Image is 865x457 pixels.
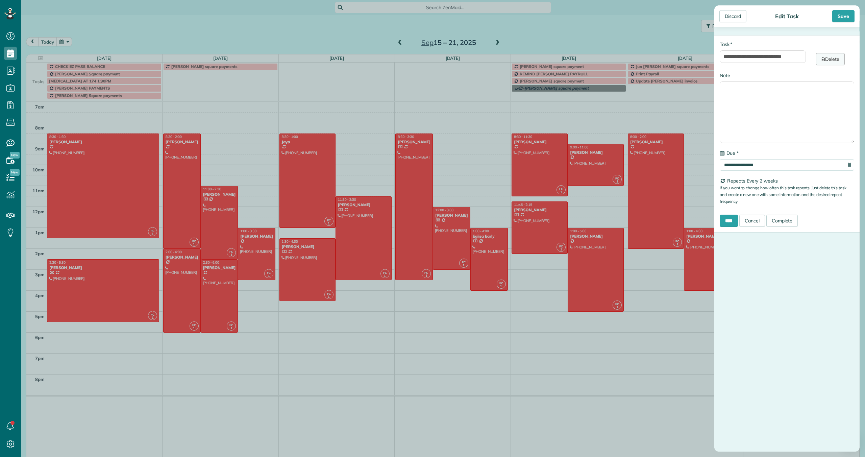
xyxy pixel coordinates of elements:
[720,72,730,79] label: Note
[727,178,778,184] span: Repeats Every 2 weeks
[816,53,845,65] a: Delete
[10,169,20,176] span: New
[720,41,732,48] label: Task
[719,10,746,22] div: Discard
[773,13,801,20] div: Edit Task
[720,150,739,157] label: Due
[10,152,20,159] span: New
[739,215,765,227] a: Cancel
[832,10,855,22] div: Save
[766,215,798,227] a: Complete
[720,185,846,204] small: If you want to change how often this task repeats, just delete this task and create a new one wit...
